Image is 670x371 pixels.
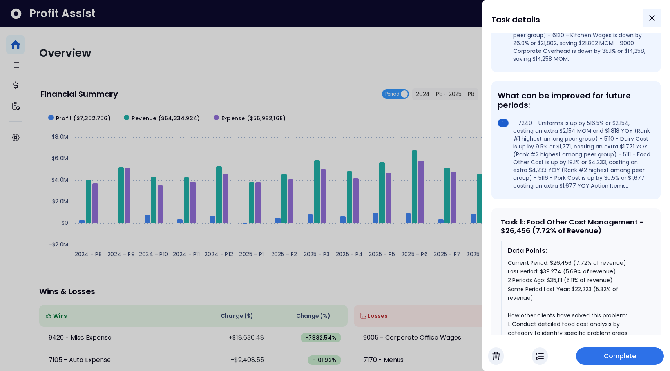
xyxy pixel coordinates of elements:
[536,351,544,361] img: In Progress
[498,119,651,190] li: - 7240 - Uniforms is up by 516.5% or $2,154, costing an extra $2,154 MOM and $1,818 YOY (Rank #1 ...
[492,351,500,361] img: Cancel Task
[508,246,645,255] div: Data Points:
[491,13,540,27] h1: Task details
[604,351,636,361] span: Complete
[643,9,661,27] button: Close
[576,347,664,365] button: Complete
[501,218,651,235] div: Task 1 : : Food Other Cost Management - $26,456 (7.72% of Revenue)
[498,91,651,110] div: What can be improved for future periods:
